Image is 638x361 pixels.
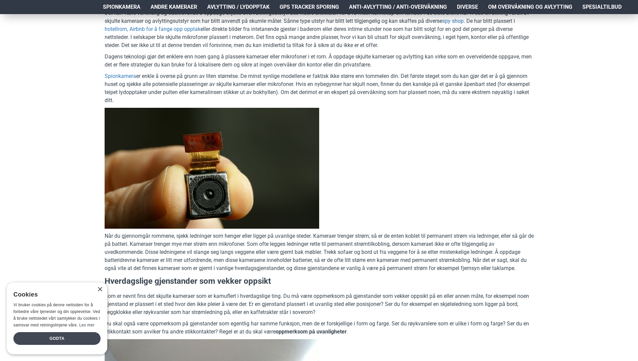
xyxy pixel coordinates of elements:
[151,3,197,11] span: Andre kameraer
[457,3,478,11] span: Diverse
[79,323,94,327] a: Les mer, opens a new window
[442,17,464,25] a: spy shop
[582,3,622,11] span: Spesialtilbud
[105,25,200,33] a: hotellrom, Airbnb for å fange opp opptak
[97,287,102,292] div: Close
[13,332,101,345] div: Godta
[105,108,319,229] img: Lite mini kamera kan oversatt lett
[105,72,136,80] a: Spionkamera
[105,320,534,336] p: Du skal også være oppmerksom på gjenstander som egentlig har samme funksjon, men de er forskjelli...
[105,232,534,272] p: Når du gjennomgår rommene, sjekk ledninger som henger eller ligger på uvanlige steder. Kameraer t...
[488,3,572,11] span: Om overvåkning og avlytting
[105,292,534,316] p: Som er nevnt fins det skjulte kameraer som er kamuflert i hverdagslige ting. Du må være oppmerkso...
[280,3,339,11] span: GPS Tracker Sporing
[105,9,534,49] p: Det kan være vanskelig og tidskrevende å oppdage skjulte overvåkningsutstyr. Les videre artikkele...
[105,276,534,287] h3: Hverdagslige gjenstander som vekker oppsikt
[105,53,534,69] p: Dagens teknologi gjør det enklere enn noen gang å plassere kameraer eller mikrofoner i et rom. Å ...
[276,328,347,335] strong: oppmerksom på uvanligheter
[349,3,447,11] span: Anti-avlytting / Anti-overvåkning
[13,287,96,302] div: Cookies
[207,3,270,11] span: Avlytting / Lydopptak
[103,3,140,11] span: Spionkamera
[105,72,534,104] p: er enkle å overse på grunn av liten størrelse. De minst synlige modellene er faktisk ikke større ...
[13,303,100,327] span: Vi bruker cookies på denne nettsiden for å forbedre våre tjenester og din opplevelse. Ved å bruke...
